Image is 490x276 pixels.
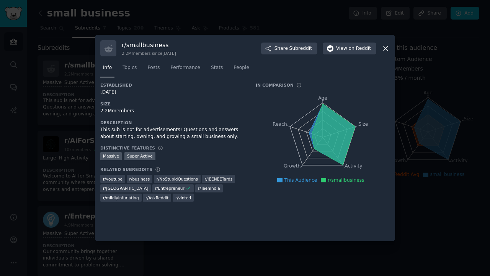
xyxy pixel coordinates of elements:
[100,145,155,151] h3: Distinctive Features
[100,152,122,160] div: Massive
[100,82,245,88] h3: Established
[234,64,249,71] span: People
[345,164,363,169] tspan: Activity
[198,186,220,191] span: r/ TeenIndia
[208,62,225,77] a: Stats
[122,41,176,49] h3: r/ smallbusiness
[204,176,232,182] span: r/ JEENEETards
[100,89,245,96] div: [DATE]
[170,64,200,71] span: Performance
[175,195,191,200] span: r/ vinted
[168,62,203,77] a: Performance
[100,167,152,172] h3: Related Subreddits
[349,45,371,52] span: on Reddit
[100,101,245,107] h3: Size
[120,62,139,77] a: Topics
[328,177,364,183] span: r/smallbusiness
[211,64,223,71] span: Stats
[284,177,317,183] span: This Audience
[103,195,139,200] span: r/ mildlyinfuriating
[122,51,176,56] div: 2.2M members since [DATE]
[318,95,327,101] tspan: Age
[100,120,245,125] h3: Description
[261,43,317,55] button: ShareSubreddit
[274,45,312,52] span: Share
[103,186,148,191] span: r/ [GEOGRAPHIC_DATA]
[129,176,150,182] span: r/ business
[147,64,160,71] span: Posts
[336,45,371,52] span: View
[256,82,294,88] h3: In Comparison
[103,64,112,71] span: Info
[145,62,162,77] a: Posts
[323,43,376,55] button: Viewon Reddit
[100,62,114,77] a: Info
[122,64,137,71] span: Topics
[100,127,245,140] div: This sub is not for advertisements! Questions and answers about starting, owning, and growing a s...
[157,176,198,182] span: r/ NoStupidQuestions
[273,122,287,127] tspan: Reach
[100,108,245,115] div: 2.2M members
[358,122,368,127] tspan: Size
[145,195,168,200] span: r/ AskReddit
[124,152,155,160] div: Super Active
[103,176,122,182] span: r/ youtube
[289,45,312,52] span: Subreddit
[284,164,301,169] tspan: Growth
[231,62,252,77] a: People
[155,186,185,191] span: r/ Entrepreneur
